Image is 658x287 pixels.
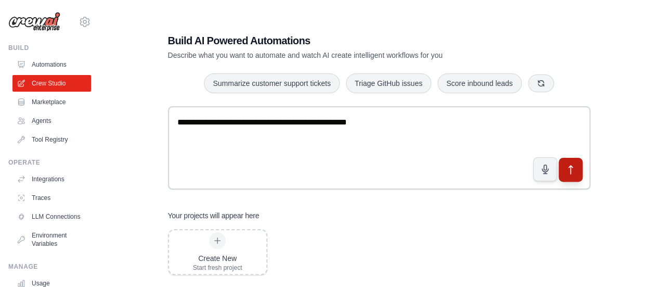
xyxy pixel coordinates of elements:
a: Agents [12,113,91,129]
h1: Build AI Powered Automations [168,33,518,48]
button: Summarize customer support tickets [204,73,339,93]
a: Crew Studio [12,75,91,92]
a: LLM Connections [12,208,91,225]
a: Automations [12,56,91,73]
button: Triage GitHub issues [346,73,431,93]
h3: Your projects will appear here [168,210,260,221]
div: Start fresh project [193,264,242,272]
p: Describe what you want to automate and watch AI create intelligent workflows for you [168,50,518,60]
img: Logo [8,12,60,32]
a: Environment Variables [12,227,91,252]
div: Create New [193,253,242,264]
div: Manage [8,263,91,271]
button: Click to speak your automation idea [533,157,557,181]
a: Tool Registry [12,131,91,148]
iframe: Chat Widget [606,237,658,287]
a: Traces [12,190,91,206]
a: Marketplace [12,94,91,110]
a: Integrations [12,171,91,188]
button: Score inbound leads [437,73,522,93]
div: Build [8,44,91,52]
div: Operate [8,158,91,167]
button: Get new suggestions [528,74,554,92]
